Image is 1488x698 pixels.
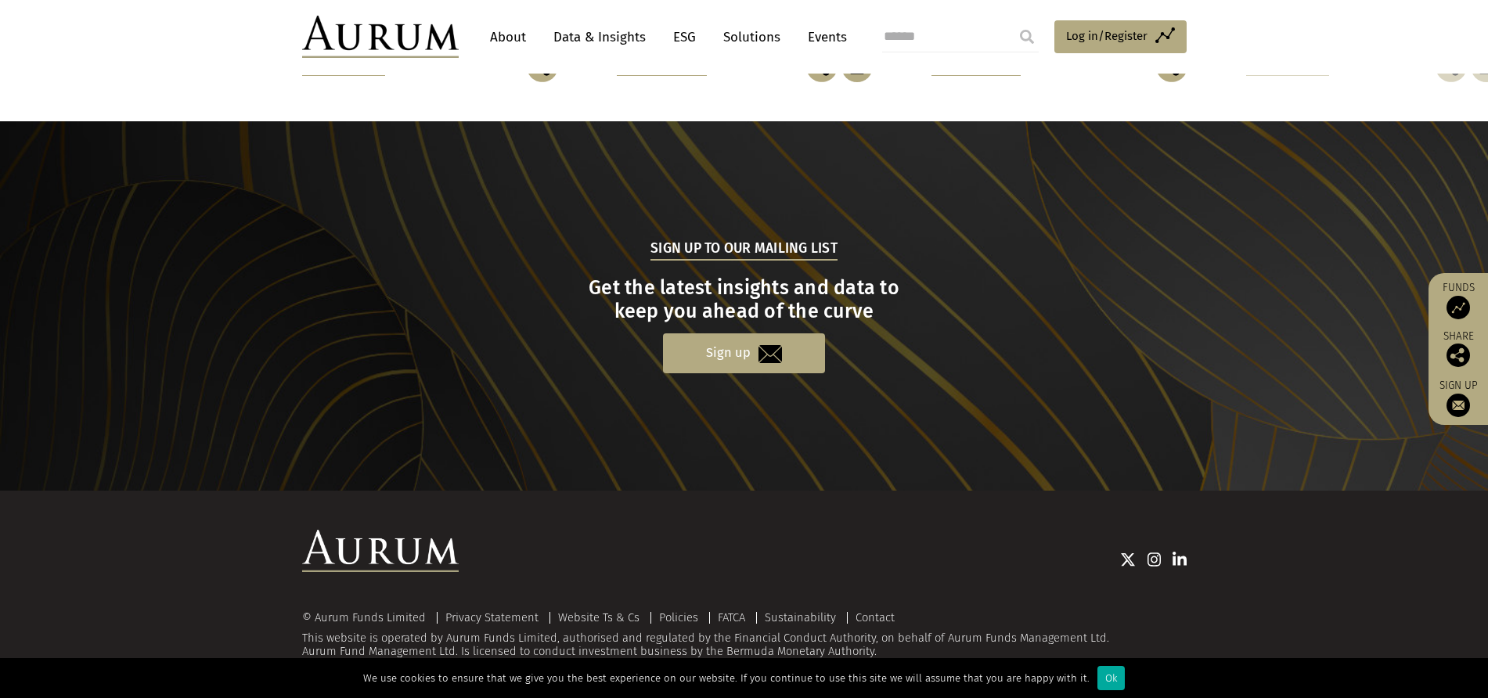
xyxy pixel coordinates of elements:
a: Policies [659,610,698,624]
a: Sign up [663,333,825,373]
h5: Sign up to our mailing list [650,239,838,261]
a: ESG [665,23,704,52]
h3: Get the latest insights and data to keep you ahead of the curve [304,276,1184,323]
a: Sign up [1436,379,1480,417]
a: Contact [856,610,895,624]
a: Solutions [715,23,788,52]
img: Sign up to our newsletter [1447,394,1470,417]
a: About [482,23,534,52]
img: Aurum Logo [302,530,459,572]
img: Aurum [302,16,459,58]
img: Instagram icon [1148,552,1162,567]
div: This website is operated by Aurum Funds Limited, authorised and regulated by the Financial Conduc... [302,611,1187,659]
a: FATCA [718,610,745,624]
input: Submit [1011,21,1043,52]
a: Funds [1436,281,1480,319]
div: Share [1436,331,1480,367]
span: Log in/Register [1066,27,1148,45]
a: Sustainability [765,610,836,624]
a: Website Ts & Cs [558,610,640,624]
a: Privacy Statement [445,610,539,624]
a: Events [800,23,847,52]
a: Log in/Register [1054,20,1187,53]
img: Access Funds [1447,296,1470,319]
img: Linkedin icon [1173,552,1187,567]
a: Data & Insights [546,23,654,52]
div: Ok [1097,666,1125,690]
div: © Aurum Funds Limited [302,612,434,624]
img: Share this post [1447,344,1470,367]
img: Twitter icon [1120,552,1136,567]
